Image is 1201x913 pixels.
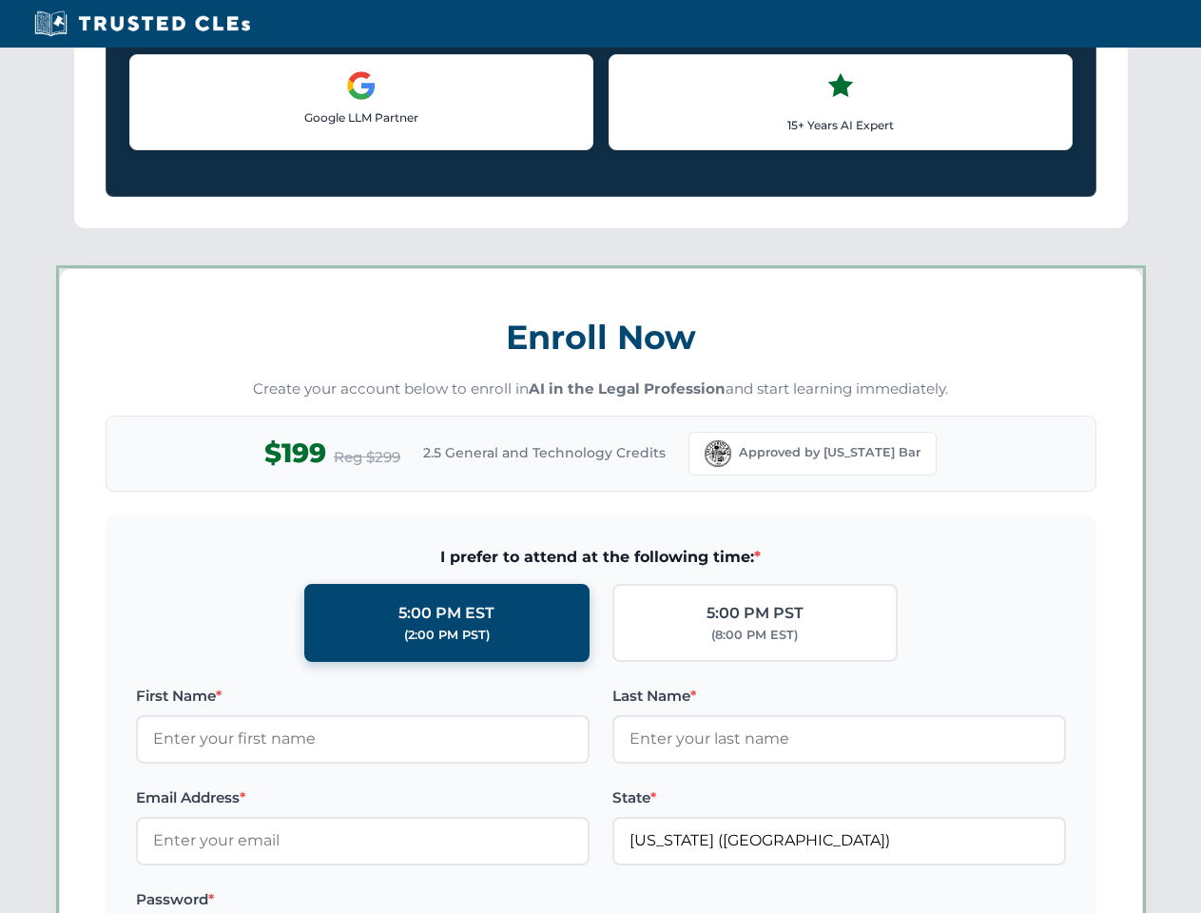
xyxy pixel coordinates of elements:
img: Google [346,70,377,101]
label: State [612,787,1066,809]
label: Last Name [612,685,1066,708]
label: First Name [136,685,590,708]
span: 2.5 General and Technology Credits [423,442,666,463]
div: (8:00 PM EST) [711,626,798,645]
span: Approved by [US_STATE] Bar [739,443,920,462]
input: Enter your last name [612,715,1066,763]
label: Email Address [136,787,590,809]
h3: Enroll Now [106,307,1096,367]
strong: AI in the Legal Profession [529,379,726,398]
img: Florida Bar [705,440,731,467]
div: 5:00 PM EST [398,601,494,626]
div: 5:00 PM PST [707,601,804,626]
input: Florida (FL) [612,817,1066,864]
span: I prefer to attend at the following time: [136,545,1066,570]
div: (2:00 PM PST) [404,626,490,645]
p: Google LLM Partner [145,108,577,126]
span: Reg $299 [334,446,400,469]
input: Enter your first name [136,715,590,763]
p: 15+ Years AI Expert [625,116,1056,134]
p: Create your account below to enroll in and start learning immediately. [106,379,1096,400]
span: $199 [264,432,326,475]
input: Enter your email [136,817,590,864]
img: Trusted CLEs [29,10,256,38]
label: Password [136,888,590,911]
